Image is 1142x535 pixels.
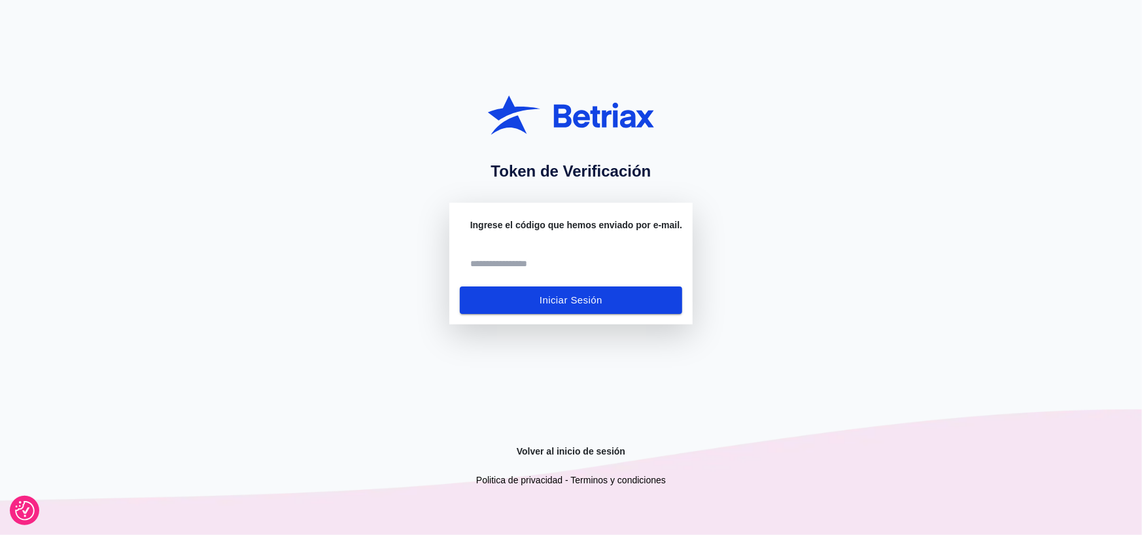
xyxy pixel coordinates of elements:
[540,292,602,309] span: Iniciar Sesión
[491,161,651,182] h1: Token de Verificación
[470,218,682,232] label: Ingrese el código que hemos enviado por e-mail.
[15,501,35,521] img: Revisit consent button
[517,445,625,458] a: Volver al inicio de sesión
[476,474,666,487] p: Politica de privacidad - Terminos y condiciones
[460,286,682,314] button: Iniciar Sesión
[15,501,35,521] button: Preferencias de consentimiento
